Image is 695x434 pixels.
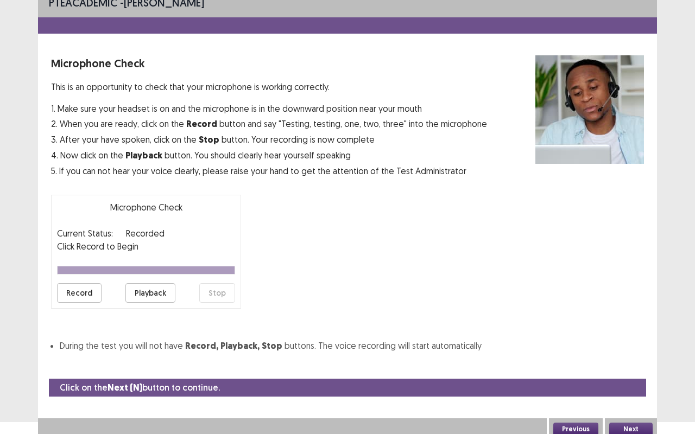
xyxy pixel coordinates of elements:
[125,283,175,303] button: Playback
[199,283,235,303] button: Stop
[51,102,487,115] p: 1. Make sure your headset is on and the microphone is in the downward position near your mouth
[220,340,260,352] strong: Playback,
[199,134,219,145] strong: Stop
[57,201,235,214] p: Microphone Check
[57,240,235,253] p: Click Record to Begin
[51,133,487,146] p: 3. After your have spoken, click on the button. Your recording is now complete
[51,149,487,162] p: 4. Now click on the button. You should clearly hear yourself speaking
[51,55,487,72] p: Microphone Check
[185,340,218,352] strong: Record,
[108,382,142,393] strong: Next (N)
[126,227,165,240] p: Recorded
[125,150,162,161] strong: Playback
[51,80,487,93] p: This is an opportunity to check that your microphone is working correctly.
[60,381,220,394] p: Click on the button to continue.
[57,227,113,240] p: Current Status:
[57,283,102,303] button: Record
[51,117,487,131] p: 2. When you are ready, click on the button and say "Testing, testing, one, two, three" into the m...
[535,55,644,164] img: microphone check
[51,164,487,177] p: 5. If you can not hear your voice clearly, please raise your hand to get the attention of the Tes...
[186,118,217,130] strong: Record
[60,339,644,353] li: During the test you will not have buttons. The voice recording will start automatically
[262,340,282,352] strong: Stop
